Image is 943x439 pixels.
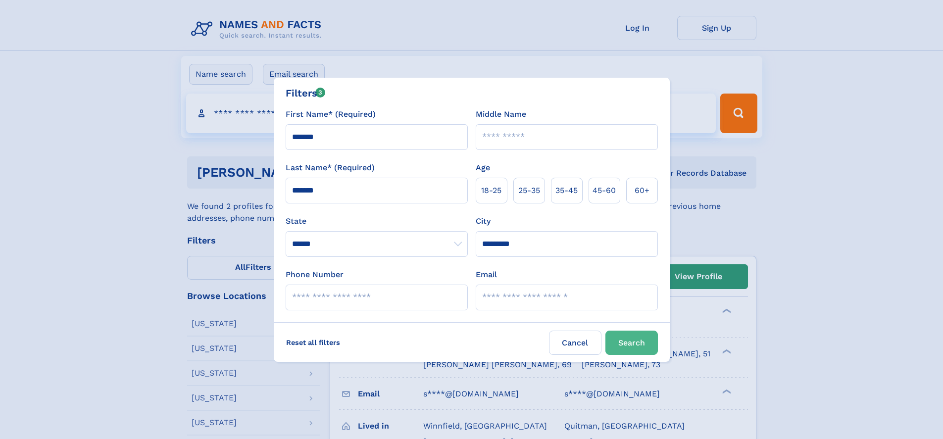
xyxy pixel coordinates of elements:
[476,162,490,174] label: Age
[286,86,326,100] div: Filters
[286,162,375,174] label: Last Name* (Required)
[593,185,616,196] span: 45‑60
[476,269,497,281] label: Email
[286,215,468,227] label: State
[605,331,658,355] button: Search
[635,185,649,196] span: 60+
[476,215,491,227] label: City
[549,331,601,355] label: Cancel
[476,108,526,120] label: Middle Name
[518,185,540,196] span: 25‑35
[286,269,344,281] label: Phone Number
[481,185,501,196] span: 18‑25
[286,108,376,120] label: First Name* (Required)
[555,185,578,196] span: 35‑45
[280,331,347,354] label: Reset all filters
